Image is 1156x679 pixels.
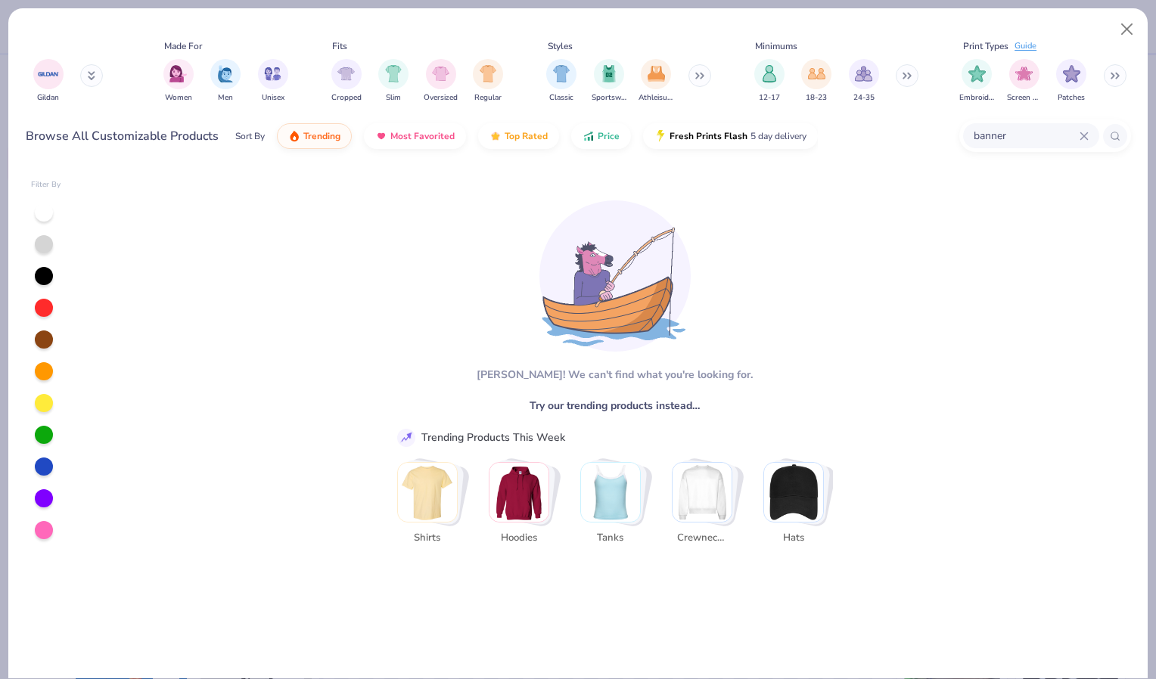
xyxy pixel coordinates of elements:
button: filter button [378,59,409,104]
span: Men [218,92,233,104]
span: Women [165,92,192,104]
div: Print Types [963,39,1008,53]
span: Price [598,130,620,142]
span: Hoodies [494,531,543,546]
button: Stack Card Button Hats [763,462,833,552]
div: filter for Unisex [258,59,288,104]
button: filter button [473,59,503,104]
span: Oversized [424,92,458,104]
span: Cropped [331,92,362,104]
span: Classic [549,92,573,104]
span: 24-35 [853,92,875,104]
span: Try our trending products instead… [530,398,700,414]
span: Embroidery [959,92,994,104]
img: Slim Image [385,65,402,82]
button: filter button [849,59,879,104]
button: Most Favorited [364,123,466,149]
div: filter for 18-23 [801,59,831,104]
span: Hats [769,531,818,546]
img: Men Image [217,65,234,82]
div: Fits [332,39,347,53]
img: most_fav.gif [375,130,387,142]
span: Top Rated [505,130,548,142]
button: filter button [1007,59,1042,104]
img: Cropped Image [337,65,355,82]
img: 24-35 Image [855,65,872,82]
span: Shirts [402,531,452,546]
img: Embroidery Image [968,65,986,82]
img: Patches Image [1063,65,1080,82]
img: Gildan Image [37,63,60,85]
img: Unisex Image [264,65,281,82]
button: Stack Card Button Tanks [580,462,650,552]
div: Guide [1015,40,1036,53]
button: filter button [592,59,626,104]
img: Hoodies [489,463,548,522]
button: filter button [210,59,241,104]
span: Gildan [37,92,59,104]
span: Sportswear [592,92,626,104]
div: filter for Patches [1056,59,1086,104]
button: Fresh Prints Flash5 day delivery [643,123,818,149]
button: filter button [1056,59,1086,104]
button: filter button [424,59,458,104]
img: TopRated.gif [489,130,502,142]
button: Stack Card Button Shirts [397,462,467,552]
button: Stack Card Button Hoodies [489,462,558,552]
img: Hats [764,463,823,522]
div: Minimums [755,39,797,53]
button: filter button [258,59,288,104]
button: filter button [639,59,673,104]
div: Browse All Customizable Products [26,127,219,145]
span: Regular [474,92,502,104]
span: Most Favorited [390,130,455,142]
img: trend_line.gif [399,431,413,445]
div: filter for Classic [546,59,576,104]
div: [PERSON_NAME]! We can't find what you're looking for. [477,367,753,383]
div: Sort By [235,129,265,143]
span: Slim [386,92,401,104]
span: Fresh Prints Flash [670,130,747,142]
span: 5 day delivery [750,128,806,145]
span: Crewnecks [677,531,726,546]
button: filter button [33,59,64,104]
img: 18-23 Image [808,65,825,82]
img: Loading... [539,200,691,352]
div: Styles [548,39,573,53]
button: filter button [754,59,785,104]
span: Patches [1058,92,1085,104]
img: trending.gif [288,130,300,142]
button: filter button [801,59,831,104]
div: filter for Cropped [331,59,362,104]
img: flash.gif [654,130,667,142]
img: Shirts [398,463,457,522]
div: filter for Sportswear [592,59,626,104]
button: Close [1113,15,1142,44]
span: 18-23 [806,92,827,104]
img: 12-17 Image [761,65,778,82]
div: Made For [164,39,202,53]
span: Unisex [262,92,284,104]
button: filter button [331,59,362,104]
span: Tanks [586,531,635,546]
div: filter for Embroidery [959,59,994,104]
span: Trending [303,130,340,142]
div: filter for Men [210,59,241,104]
img: Sportswear Image [601,65,617,82]
img: Athleisure Image [648,65,665,82]
div: filter for 12-17 [754,59,785,104]
button: Trending [277,123,352,149]
button: Price [571,123,631,149]
div: Filter By [31,179,61,191]
span: Screen Print [1007,92,1042,104]
button: Top Rated [478,123,559,149]
input: Try "T-Shirt" [972,127,1080,144]
img: Classic Image [553,65,570,82]
span: 12-17 [759,92,780,104]
div: filter for Oversized [424,59,458,104]
div: filter for Athleisure [639,59,673,104]
img: Crewnecks [673,463,732,522]
span: Athleisure [639,92,673,104]
div: filter for Regular [473,59,503,104]
button: filter button [959,59,994,104]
